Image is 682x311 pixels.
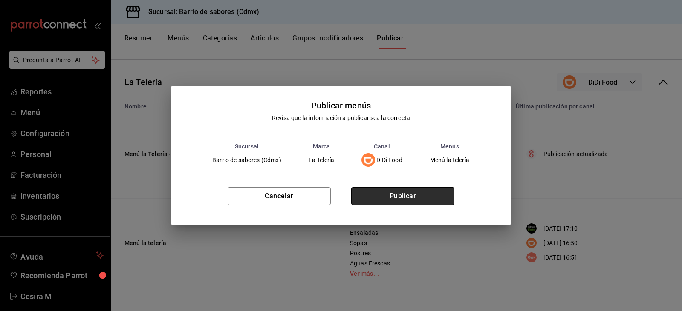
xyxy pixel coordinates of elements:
[361,153,402,167] div: DiDi Food
[295,150,348,170] td: La Telería
[228,187,331,205] button: Cancelar
[348,143,416,150] th: Canal
[311,99,371,112] div: Publicar menús
[430,157,469,163] span: Menú la telería
[199,143,295,150] th: Sucursal
[416,143,483,150] th: Menús
[351,187,454,205] button: Publicar
[199,150,295,170] td: Barrio de sabores (Cdmx)
[272,114,410,123] div: Revisa que la información a publicar sea la correcta
[295,143,348,150] th: Marca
